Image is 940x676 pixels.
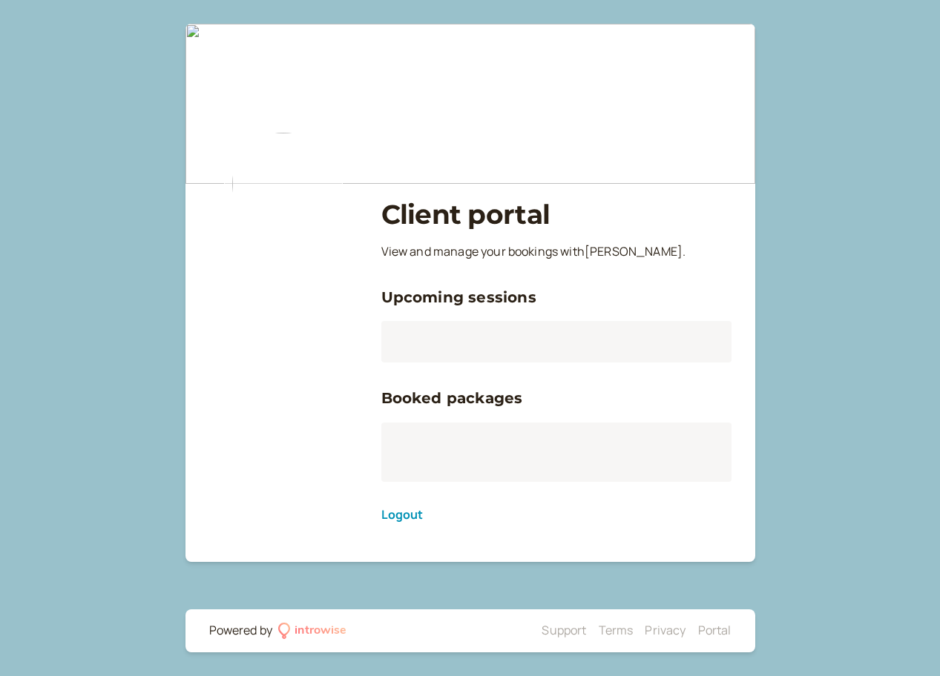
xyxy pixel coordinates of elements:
h1: Client portal [381,199,732,231]
a: Portal [698,622,732,638]
a: Privacy [645,622,686,638]
div: Powered by [209,621,273,640]
p: View and manage your bookings with [PERSON_NAME] . [381,242,732,262]
a: Logout [381,506,424,523]
h3: Upcoming sessions [381,285,732,309]
a: Terms [599,622,634,638]
div: introwise [295,621,346,640]
a: introwise [278,621,347,640]
h3: Booked packages [381,386,732,410]
a: Support [542,622,586,638]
